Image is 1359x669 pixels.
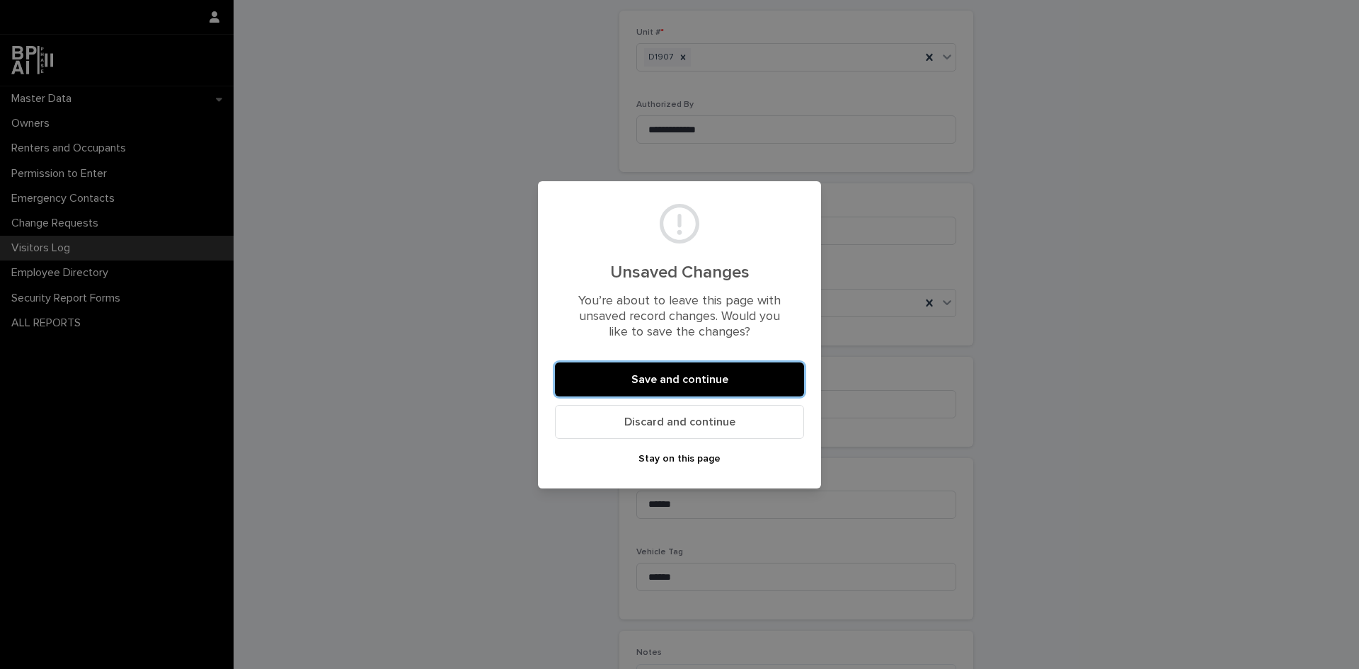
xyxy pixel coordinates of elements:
h2: Unsaved Changes [572,263,787,283]
span: Stay on this page [638,454,721,464]
button: Discard and continue [555,405,804,439]
p: You’re about to leave this page with unsaved record changes. Would you like to save the changes? [572,294,787,340]
span: Save and continue [631,374,728,385]
button: Save and continue [555,362,804,396]
span: Discard and continue [624,416,735,428]
button: Stay on this page [555,447,804,470]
